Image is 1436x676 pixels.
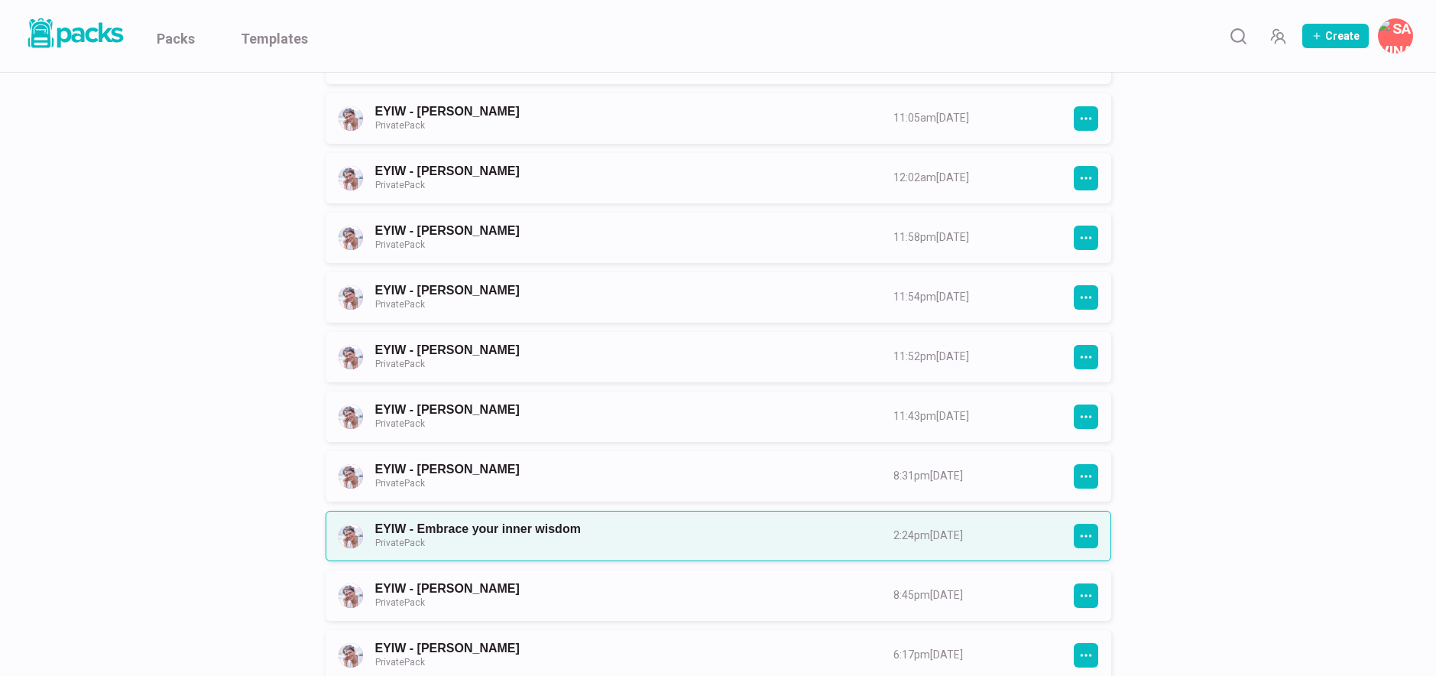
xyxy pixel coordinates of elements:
button: Search [1223,21,1253,51]
button: Create Pack [1302,24,1369,48]
img: Packs logo [23,15,126,51]
button: Manage Team Invites [1263,21,1293,51]
button: Savina Tilmann [1378,18,1413,54]
a: Packs logo [23,15,126,57]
